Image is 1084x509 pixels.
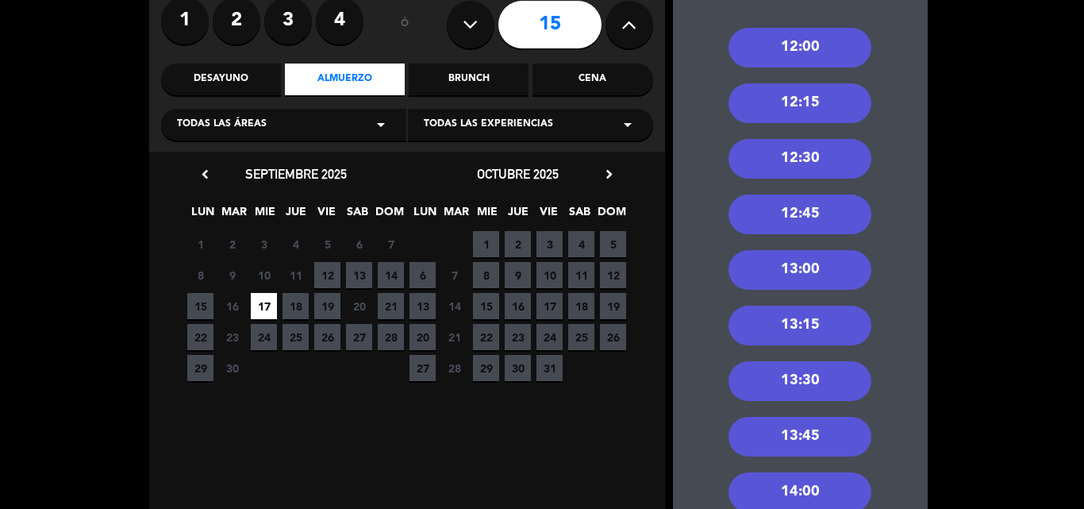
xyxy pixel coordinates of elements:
[568,324,594,350] span: 25
[283,324,309,350] span: 25
[536,324,563,350] span: 24
[441,293,467,319] span: 14
[344,202,371,229] span: SAB
[251,293,277,319] span: 17
[536,231,563,257] span: 3
[219,231,245,257] span: 2
[728,250,871,290] div: 13:00
[536,262,563,288] span: 10
[245,166,347,182] span: septiembre 2025
[600,324,626,350] span: 26
[187,355,213,381] span: 29
[473,231,499,257] span: 1
[219,293,245,319] span: 16
[728,139,871,179] div: 12:30
[598,202,624,229] span: DOM
[346,324,372,350] span: 27
[505,231,531,257] span: 2
[283,202,309,229] span: JUE
[187,262,213,288] span: 8
[285,64,405,95] div: Almuerzo
[161,64,281,95] div: Desayuno
[567,202,593,229] span: SAB
[728,195,871,234] div: 12:45
[251,231,277,257] span: 3
[728,361,871,401] div: 13:30
[346,262,372,288] span: 13
[409,293,436,319] span: 13
[346,293,372,319] span: 20
[441,355,467,381] span: 28
[505,355,531,381] span: 30
[441,262,467,288] span: 7
[283,262,309,288] span: 11
[314,293,340,319] span: 19
[412,202,438,229] span: LUN
[219,355,245,381] span: 30
[219,262,245,288] span: 9
[536,202,562,229] span: VIE
[378,262,404,288] span: 14
[505,262,531,288] span: 9
[505,202,531,229] span: JUE
[728,83,871,123] div: 12:15
[251,324,277,350] span: 24
[371,115,390,134] i: arrow_drop_down
[600,293,626,319] span: 19
[190,202,216,229] span: LUN
[378,231,404,257] span: 7
[443,202,469,229] span: MAR
[221,202,247,229] span: MAR
[477,166,559,182] span: octubre 2025
[441,324,467,350] span: 21
[187,293,213,319] span: 15
[473,324,499,350] span: 22
[473,293,499,319] span: 15
[409,262,436,288] span: 6
[314,324,340,350] span: 26
[177,117,267,133] span: Todas las áreas
[601,166,617,183] i: chevron_right
[728,28,871,67] div: 12:00
[375,202,402,229] span: DOM
[473,262,499,288] span: 8
[219,324,245,350] span: 23
[505,293,531,319] span: 16
[424,117,553,133] span: Todas las experiencias
[728,306,871,345] div: 13:15
[600,231,626,257] span: 5
[197,166,213,183] i: chevron_left
[532,64,652,95] div: Cena
[378,324,404,350] span: 28
[187,324,213,350] span: 22
[283,231,309,257] span: 4
[313,202,340,229] span: VIE
[474,202,500,229] span: MIE
[568,293,594,319] span: 18
[536,355,563,381] span: 31
[505,324,531,350] span: 23
[568,231,594,257] span: 4
[346,231,372,257] span: 6
[378,293,404,319] span: 21
[409,324,436,350] span: 20
[473,355,499,381] span: 29
[568,262,594,288] span: 11
[283,293,309,319] span: 18
[314,262,340,288] span: 12
[187,231,213,257] span: 1
[409,64,529,95] div: Brunch
[251,262,277,288] span: 10
[618,115,637,134] i: arrow_drop_down
[409,355,436,381] span: 27
[600,262,626,288] span: 12
[728,417,871,457] div: 13:45
[536,293,563,319] span: 17
[252,202,278,229] span: MIE
[314,231,340,257] span: 5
